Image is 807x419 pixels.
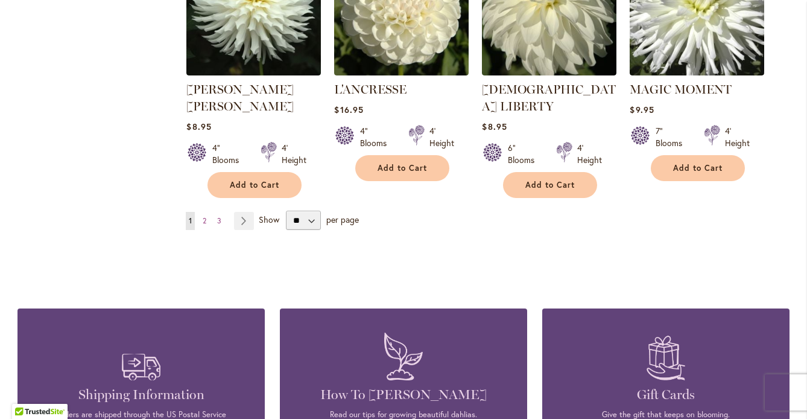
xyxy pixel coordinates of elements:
[186,66,321,78] a: JACK FROST
[214,212,224,230] a: 3
[378,163,427,173] span: Add to Cart
[36,386,247,403] h4: Shipping Information
[725,125,750,149] div: 4' Height
[334,82,407,97] a: L'ANCRESSE
[630,66,764,78] a: MAGIC MOMENT
[577,142,602,166] div: 4' Height
[212,142,246,166] div: 4" Blooms
[217,216,221,225] span: 3
[259,214,279,225] span: Show
[186,82,294,114] a: [PERSON_NAME] [PERSON_NAME]
[203,216,206,225] span: 2
[482,82,616,114] a: [DEMOGRAPHIC_DATA] LIBERTY
[673,163,723,173] span: Add to Cart
[326,214,359,225] span: per page
[355,155,449,181] button: Add to Cart
[503,172,597,198] button: Add to Cart
[207,172,302,198] button: Add to Cart
[334,66,469,78] a: L'ANCRESSE
[189,216,192,225] span: 1
[360,125,394,149] div: 4" Blooms
[186,121,211,132] span: $8.95
[651,155,745,181] button: Add to Cart
[200,212,209,230] a: 2
[508,142,542,166] div: 6" Blooms
[630,82,732,97] a: MAGIC MOMENT
[334,104,363,115] span: $16.95
[9,376,43,410] iframe: Launch Accessibility Center
[630,104,654,115] span: $9.95
[482,66,616,78] a: LADY LIBERTY
[656,125,689,149] div: 7" Blooms
[482,121,507,132] span: $8.95
[560,386,771,403] h4: Gift Cards
[298,386,509,403] h4: How To [PERSON_NAME]
[282,142,306,166] div: 4' Height
[230,180,279,190] span: Add to Cart
[429,125,454,149] div: 4' Height
[525,180,575,190] span: Add to Cart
